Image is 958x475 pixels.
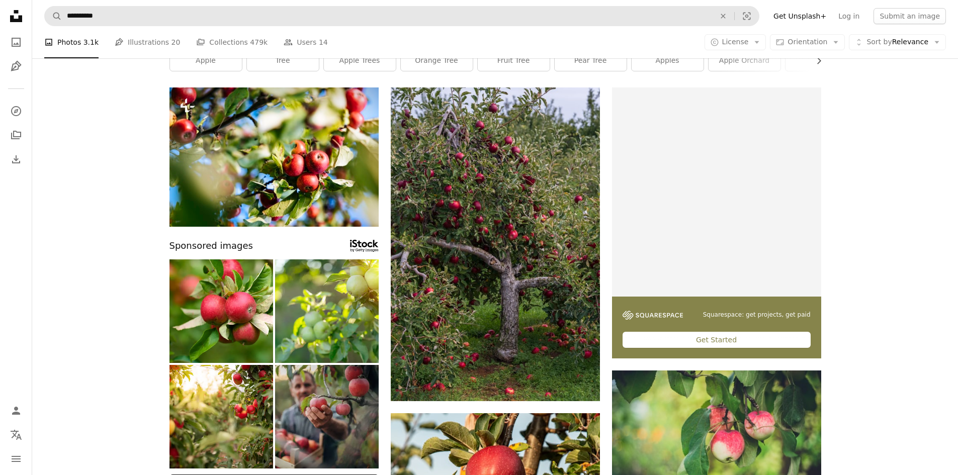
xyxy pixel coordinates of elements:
[44,6,759,26] form: Find visuals sitewide
[169,239,253,253] span: Sponsored images
[612,435,821,444] a: selective focus photo of red apple
[478,51,550,71] a: fruit tree
[169,259,273,363] img: Branch of Red Apples with Green Leaves in an Orchard Setting
[284,26,328,58] a: Users 14
[391,239,600,248] a: an apple tree filled with lots of red apples
[6,449,26,469] button: Menu
[703,311,811,319] span: Squarespace: get projects, get paid
[319,37,328,48] span: 14
[6,6,26,28] a: Home — Unsplash
[767,8,832,24] a: Get Unsplash+
[623,311,683,320] img: file-1747939142011-51e5cc87e3c9
[275,259,379,363] img: Ripe golden yellow apples on apple branch. Organic fruit in the orchard garden close-up.
[866,37,928,47] span: Relevance
[6,425,26,445] button: Language
[810,51,821,71] button: scroll list to the right
[45,7,62,26] button: Search Unsplash
[722,38,749,46] span: License
[169,365,273,468] img: Ripe apples on a tree, Thuringia, Germany
[6,149,26,169] a: Download History
[770,34,845,50] button: Orientation
[170,51,242,71] a: apple
[612,87,821,358] a: Squarespace: get projects, get paidGet Started
[705,34,766,50] button: License
[115,26,180,58] a: Illustrations 20
[196,26,268,58] a: Collections 479k
[623,332,811,348] div: Get Started
[6,101,26,121] a: Explore
[555,51,627,71] a: pear tree
[709,51,780,71] a: apple orchard
[712,7,734,26] button: Clear
[247,51,319,71] a: tree
[275,365,379,468] img: Farmer picking up apples in fruit orchard
[874,8,946,24] button: Submit an image
[6,125,26,145] a: Collections
[171,37,181,48] span: 20
[735,7,759,26] button: Visual search
[6,32,26,52] a: Photos
[632,51,704,71] a: apples
[169,87,379,227] img: a tree filled with lots of red apples
[6,56,26,76] a: Illustrations
[250,37,268,48] span: 479k
[786,51,857,71] a: fruit
[6,401,26,421] a: Log in / Sign up
[324,51,396,71] a: apple trees
[169,152,379,161] a: a tree filled with lots of red apples
[849,34,946,50] button: Sort byRelevance
[401,51,473,71] a: orange tree
[391,87,600,401] img: an apple tree filled with lots of red apples
[832,8,865,24] a: Log in
[866,38,892,46] span: Sort by
[788,38,827,46] span: Orientation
